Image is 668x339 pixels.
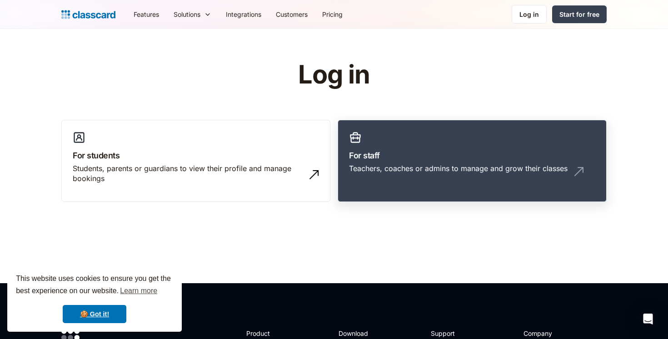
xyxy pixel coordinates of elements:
div: Teachers, coaches or admins to manage and grow their classes [349,163,568,173]
h3: For students [73,149,319,162]
div: Open Intercom Messenger [637,308,659,330]
a: Log in [512,5,547,24]
a: learn more about cookies [119,284,159,298]
a: Logo [61,8,115,21]
a: Start for free [552,5,607,23]
h2: Support [431,329,468,338]
div: Log in [519,10,539,19]
h2: Download [339,329,376,338]
h1: Log in [190,61,479,89]
a: Customers [269,4,315,25]
a: For studentsStudents, parents or guardians to view their profile and manage bookings [61,120,330,202]
h3: For staff [349,149,595,162]
h2: Company [523,329,584,338]
h2: Product [246,329,295,338]
div: cookieconsent [7,265,182,332]
div: Solutions [174,10,200,19]
div: Start for free [559,10,599,19]
a: For staffTeachers, coaches or admins to manage and grow their classes [338,120,607,202]
a: Features [126,4,166,25]
div: Students, parents or guardians to view their profile and manage bookings [73,163,301,184]
a: dismiss cookie message [63,305,126,323]
span: This website uses cookies to ensure you get the best experience on our website. [16,273,173,298]
div: Solutions [166,4,219,25]
a: Integrations [219,4,269,25]
a: Pricing [315,4,350,25]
